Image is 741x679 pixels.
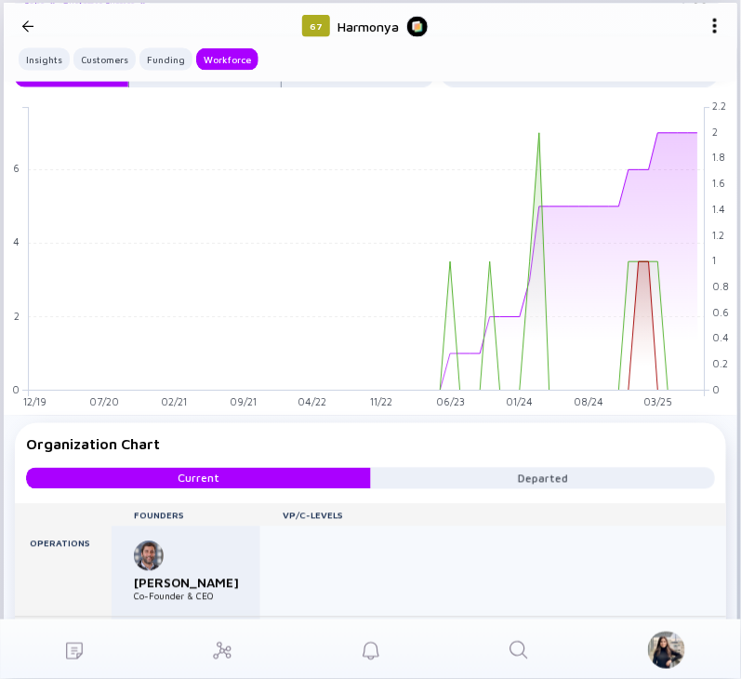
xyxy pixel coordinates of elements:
tspan: 01/24 [507,396,534,408]
tspan: 1.6 [713,177,726,189]
tspan: 1 [713,254,717,266]
div: Operations [15,526,112,617]
button: Insights [19,48,70,71]
img: Noémie Profile Picture [648,632,685,669]
tspan: 06/23 [436,396,465,408]
tspan: 2 [713,126,719,138]
button: Current [26,468,371,489]
div: 67 [302,15,330,37]
tspan: 11/22 [370,396,392,408]
tspan: 0.2 [713,357,729,369]
div: Customers [73,50,136,69]
tspan: 09/21 [230,396,257,408]
button: Departed [371,468,716,489]
img: Menu [708,19,722,33]
tspan: 03/25 [643,396,672,408]
tspan: 04/22 [298,396,326,408]
a: Search [444,619,592,679]
div: Co-Founder & CEO [134,591,257,602]
a: Sign in [593,619,741,679]
tspan: 0.4 [713,332,730,344]
tspan: 12/19 [23,396,46,408]
tspan: 0 [13,383,20,395]
div: Founders [112,510,260,521]
div: Harmonya [337,15,429,38]
tspan: 1.8 [713,152,726,164]
img: Cem Kent picture [134,541,164,571]
tspan: 07/20 [89,396,119,408]
tspan: 1.2 [713,229,725,241]
div: Current [170,468,227,489]
div: Organization Chart [26,436,715,453]
tspan: 08/24 [575,396,604,408]
tspan: 0 [713,383,721,395]
tspan: 0.8 [713,280,730,292]
div: [PERSON_NAME] [134,575,257,591]
button: Funding [139,48,192,71]
tspan: 4 [14,236,20,248]
div: Workforce [196,50,258,69]
div: Funding [139,50,192,69]
div: Insights [19,50,70,69]
tspan: 1.4 [713,203,726,215]
a: Reminders [297,619,444,679]
button: Customers [73,48,136,71]
div: Departed [510,468,576,489]
tspan: 02/21 [161,396,187,408]
tspan: 6 [14,163,20,175]
a: Investor Map [148,619,296,679]
button: Workforce [196,48,258,71]
tspan: 2 [15,310,20,322]
tspan: 2.2 [713,100,727,112]
div: VP/C-Levels [260,510,726,521]
tspan: 0.6 [713,306,730,318]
